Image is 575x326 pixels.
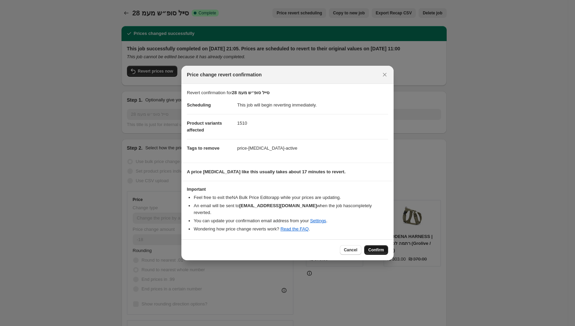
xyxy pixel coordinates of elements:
[187,89,388,96] p: Revert confirmation for
[364,245,388,255] button: Confirm
[239,203,317,208] b: [EMAIL_ADDRESS][DOMAIN_NAME]
[310,218,326,223] a: Settings
[237,96,388,114] dd: This job will begin reverting immediately.
[232,90,269,95] b: 28 סייל סופ״ש מעמ
[187,187,388,192] h3: Important
[194,226,388,233] li: Wondering how price change reverts work? .
[187,146,219,151] span: Tags to remove
[194,202,388,216] li: An email will be sent to when the job has completely reverted .
[187,169,346,174] b: A price [MEDICAL_DATA] like this usually takes about 17 minutes to revert.
[194,217,388,224] li: You can update your confirmation email address from your .
[340,245,361,255] button: Cancel
[187,102,211,108] span: Scheduling
[187,71,262,78] span: Price change revert confirmation
[368,247,384,253] span: Confirm
[280,226,308,231] a: Read the FAQ
[237,139,388,157] dd: price-[MEDICAL_DATA]-active
[344,247,357,253] span: Cancel
[380,70,389,79] button: Close
[187,121,222,133] span: Product variants affected
[194,194,388,201] li: Feel free to exit the NA Bulk Price Editor app while your prices are updating.
[237,114,388,132] dd: 1510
